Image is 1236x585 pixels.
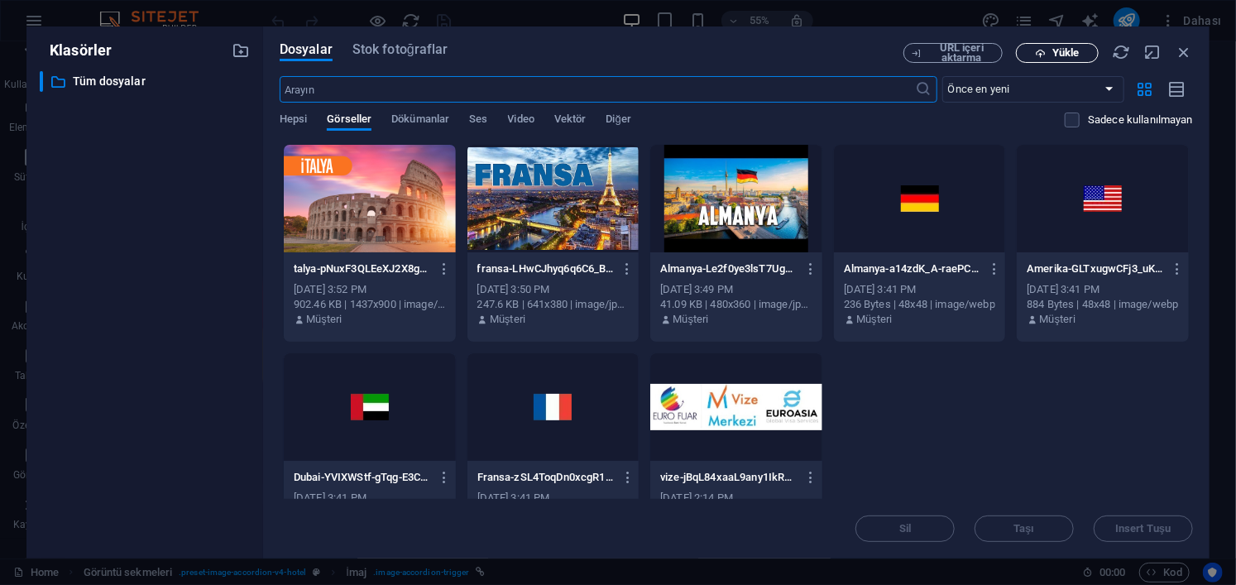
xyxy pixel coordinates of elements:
div: 247.6 KB | 641x380 | image/jpeg [477,297,630,312]
div: [DATE] 3:50 PM [477,282,630,297]
span: Ses [469,109,487,132]
i: Yeni klasör oluştur [232,41,250,60]
div: [DATE] 3:41 PM [477,491,630,506]
p: Sadece web sitesinde kullanılmayan dosyaları görüntüleyin. Bu oturum sırasında eklenen dosyalar h... [1088,113,1193,127]
p: talya-pNuxF3QLEeXJ2X8g_jd-lA.jpg [294,261,430,276]
span: Stok fotoğraflar [352,40,448,60]
p: Fransa-zSL4ToqDn0xcgR1TRnEEyw.webp [477,470,614,485]
p: Tüm dosyalar [73,72,219,91]
div: 884 Bytes | 48x48 | image/webp [1027,297,1179,312]
p: Almanya-Le2f0ye3lsT7UgZ6uKZ4yQ.jpg [660,261,797,276]
p: Müşteri [856,312,892,327]
i: Kapat [1175,43,1193,61]
div: [DATE] 3:49 PM [660,282,812,297]
i: Yeniden Yükle [1112,43,1130,61]
div: 41.09 KB | 480x360 | image/jpeg [660,297,812,312]
p: vize-jBqL84xaaL9any1IkRW4KQ.jpg [660,470,797,485]
button: URL içeri aktarma [903,43,1003,63]
p: Müşteri [673,312,708,327]
div: [DATE] 3:52 PM [294,282,446,297]
button: Yükle [1016,43,1099,63]
div: [DATE] 3:41 PM [844,282,996,297]
span: Yükle [1052,48,1079,58]
span: Görseller [327,109,371,132]
span: Hepsi [280,109,307,132]
div: [DATE] 2:14 PM [660,491,812,506]
p: Müşteri [1040,312,1076,327]
p: Dubai-YVIXWStf-gTqg-E3CLyHUA.webp [294,470,430,485]
span: Diğer [606,109,632,132]
span: Vektör [554,109,587,132]
div: [DATE] 3:41 PM [1027,282,1179,297]
p: Müşteri [306,312,342,327]
span: Video [508,109,534,132]
p: Almanya-a14zdK_A-raePCV4_Q6mxw.webp [844,261,980,276]
p: fransa-LHwCJhyq6q6C6_BF4rj2mA.jpg [477,261,614,276]
div: 902.46 KB | 1437x900 | image/jpeg [294,297,446,312]
div: 236 Bytes | 48x48 | image/webp [844,297,996,312]
p: Klasörler [40,40,112,61]
span: Dosyalar [280,40,333,60]
input: Arayın [280,76,916,103]
div: ​ [40,71,43,92]
div: [DATE] 3:41 PM [294,491,446,506]
span: URL içeri aktarma [928,43,995,63]
p: Müşteri [490,312,525,327]
span: Dökümanlar [391,109,449,132]
p: Amerika-GLTxugwCFj3_uKBLGH61_A.webp [1027,261,1163,276]
i: Küçült [1143,43,1162,61]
